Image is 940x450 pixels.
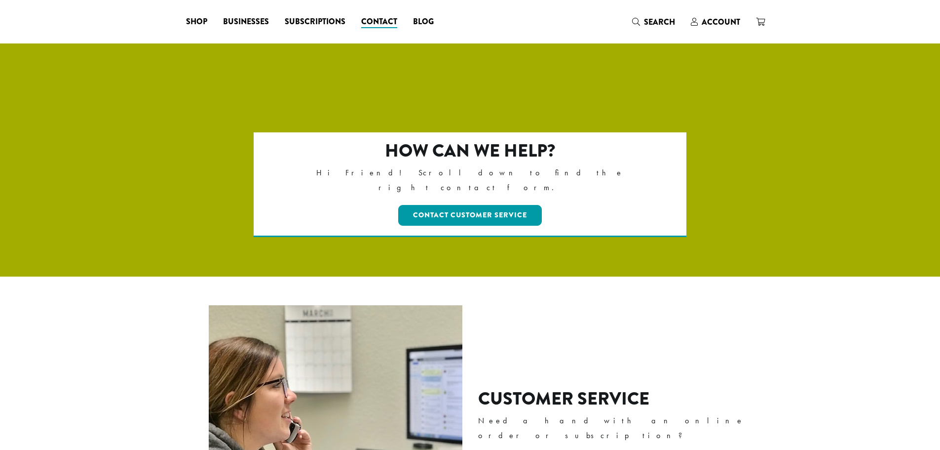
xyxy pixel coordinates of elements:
a: Contact Customer Service [398,205,542,226]
span: Shop [186,16,207,28]
h2: How can we help? [296,140,644,162]
p: Hi Friend! Scroll down to find the right contact form. [296,165,644,195]
a: Search [624,14,683,30]
span: Subscriptions [285,16,345,28]
span: Blog [413,16,434,28]
span: Contact [361,16,397,28]
p: Need a hand with an online order or subscription? [478,413,759,443]
span: Account [702,16,740,28]
a: Contact [353,14,405,30]
a: Shop [178,14,215,30]
span: Search [644,16,675,28]
a: Blog [405,14,442,30]
span: Businesses [223,16,269,28]
a: Businesses [215,14,277,30]
a: Account [683,14,748,30]
a: Subscriptions [277,14,353,30]
h2: Customer Service [478,388,759,409]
